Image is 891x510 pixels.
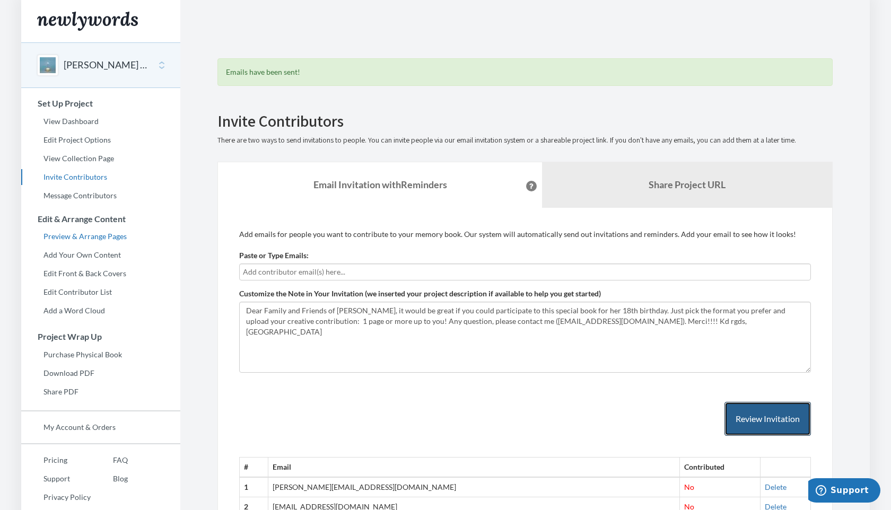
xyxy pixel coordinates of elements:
[684,482,694,491] span: No
[64,58,150,72] button: [PERSON_NAME] - 18th Birthday
[649,179,726,190] b: Share Project URL
[21,452,91,468] a: Pricing
[21,266,180,282] a: Edit Front & Back Covers
[21,471,91,487] a: Support
[243,266,807,278] input: Add contributor email(s) here...
[91,452,128,468] a: FAQ
[21,151,180,166] a: View Collection Page
[21,384,180,400] a: Share PDF
[21,284,180,300] a: Edit Contributor List
[724,402,811,436] button: Review Invitation
[37,12,138,31] img: Newlywords logo
[808,478,880,505] iframe: Öffnet ein Widget, in dem Sie mit einem unserer Kundenserviceagenten chatten können
[22,332,180,341] h3: Project Wrap Up
[21,347,180,363] a: Purchase Physical Book
[21,489,91,505] a: Privacy Policy
[91,471,128,487] a: Blog
[22,214,180,224] h3: Edit & Arrange Content
[22,99,180,108] h3: Set Up Project
[679,458,760,477] th: Contributed
[21,365,180,381] a: Download PDF
[21,419,180,435] a: My Account & Orders
[240,477,268,497] th: 1
[765,482,787,491] a: Delete
[217,58,833,86] div: Emails have been sent!
[268,477,680,497] td: [PERSON_NAME][EMAIL_ADDRESS][DOMAIN_NAME]
[239,229,811,240] p: Add emails for people you want to contribute to your memory book. Our system will automatically s...
[21,228,180,244] a: Preview & Arrange Pages
[21,113,180,129] a: View Dashboard
[21,303,180,319] a: Add a Word Cloud
[239,302,811,373] textarea: Dear Family and Friends of [PERSON_NAME], it would be great if you could participate to this spec...
[21,188,180,204] a: Message Contributors
[21,169,180,185] a: Invite Contributors
[217,135,833,146] p: There are two ways to send invitations to people. You can invite people via our email invitation ...
[21,247,180,263] a: Add Your Own Content
[217,112,833,130] h2: Invite Contributors
[21,132,180,148] a: Edit Project Options
[240,458,268,477] th: #
[239,250,309,261] label: Paste or Type Emails:
[239,288,601,299] label: Customize the Note in Your Invitation (we inserted your project description if available to help ...
[313,179,447,190] strong: Email Invitation with Reminders
[268,458,680,477] th: Email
